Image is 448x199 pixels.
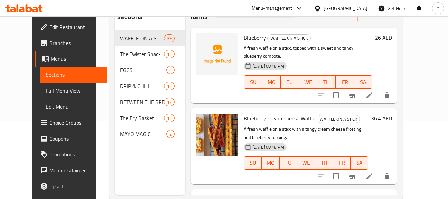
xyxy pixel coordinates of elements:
h2: Menu items [191,2,208,22]
a: Sections [40,67,107,83]
span: Y [437,5,439,12]
div: items [164,50,175,58]
h6: 26 AED [375,33,392,42]
button: WE [297,156,315,170]
span: MAYO MAGIC [120,130,166,138]
a: Promotions [35,147,107,162]
span: Sections [46,71,102,79]
span: Select to update [329,88,343,102]
div: items [164,82,175,90]
span: WAFFLE ON A STICK [120,34,164,42]
span: BETWEEN THE BREADS [120,98,164,106]
div: The Twister Snack11 [115,46,185,62]
div: The Fry Basket [120,114,164,122]
span: SU [247,158,259,168]
span: WAFFLE ON A STICK [317,115,360,123]
button: TU [280,156,297,170]
div: items [166,130,175,138]
button: FR [336,75,354,89]
button: Branch-specific-item [344,87,360,103]
a: Coupons [35,131,107,147]
button: delete [379,168,395,184]
span: 4 [167,67,174,73]
button: SA [351,156,368,170]
span: TU [283,77,296,87]
button: FR [333,156,351,170]
span: Full Menu View [46,87,102,95]
a: Choice Groups [35,115,107,131]
span: Menus [51,55,102,63]
span: EGGS [120,66,166,74]
span: DRIP & CHILL [120,82,164,90]
span: Choice Groups [49,119,102,127]
span: [DATE] 08:18 PM [250,63,287,69]
button: TU [281,75,299,89]
h2: Menu sections [117,2,144,22]
a: Edit menu item [365,91,373,99]
span: Promotions [49,150,102,158]
span: Branches [49,39,102,47]
div: Menu-management [252,4,292,12]
div: [GEOGRAPHIC_DATA] [324,5,367,12]
span: SU [247,77,260,87]
span: 11 [164,115,174,121]
div: The Fry Basket11 [115,110,185,126]
span: WE [300,158,313,168]
div: items [164,34,175,42]
button: SA [354,75,372,89]
button: MO [262,156,280,170]
button: delete [379,87,395,103]
span: Edit Menu [46,103,102,111]
a: Upsell [35,178,107,194]
span: TH [320,77,333,87]
span: SA [353,158,366,168]
button: MO [262,75,281,89]
span: SA [357,77,370,87]
span: MO [264,158,277,168]
button: SU [244,75,262,89]
button: SU [244,156,262,170]
span: Blueberry [244,33,266,43]
button: WE [299,75,317,89]
button: TH [317,75,336,89]
nav: Menu sections [115,28,185,145]
div: items [164,114,175,122]
span: MO [265,77,278,87]
span: TU [282,158,295,168]
div: items [166,66,175,74]
a: Menu disclaimer [35,162,107,178]
a: Branches [35,35,107,51]
span: WE [302,77,315,87]
h6: 36.4 AED [371,114,392,123]
span: Edit Restaurant [49,23,102,31]
a: Menus [35,51,107,67]
span: 17 [164,99,174,105]
button: TH [315,156,333,170]
span: Upsell [49,182,102,190]
span: 11 [164,51,174,57]
div: WAFFLE ON A STICK [267,34,311,42]
div: DRIP & CHILL14 [115,78,185,94]
a: Full Menu View [40,83,107,99]
span: Select to update [329,169,343,183]
span: 39 [164,35,174,42]
span: Menu disclaimer [49,166,102,174]
p: A fresh waffle on a stick with a tangy cream cheese frosting and blueberry topping. [244,125,368,142]
a: Edit Restaurant [35,19,107,35]
img: Blueberry [196,33,238,75]
div: EGGS4 [115,62,185,78]
span: FR [338,77,351,87]
span: Blueberry Cream Cheese Waffle [244,113,315,123]
a: Edit Menu [40,99,107,115]
span: 2 [167,131,174,137]
a: Edit menu item [365,172,373,180]
div: items [164,98,175,106]
span: FR [336,158,348,168]
button: Branch-specific-item [344,168,360,184]
span: TH [318,158,330,168]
